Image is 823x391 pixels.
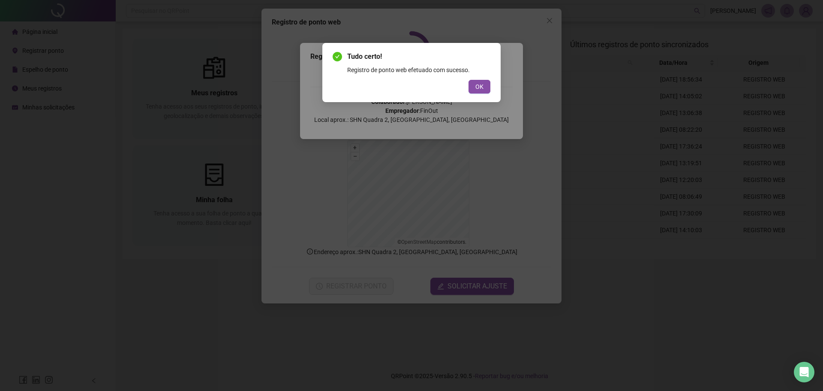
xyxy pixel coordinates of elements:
[347,52,490,62] span: Tudo certo!
[469,80,490,94] button: OK
[333,52,342,61] span: check-circle
[347,65,490,75] div: Registro de ponto web efetuado com sucesso.
[475,82,484,91] span: OK
[794,362,814,382] div: Open Intercom Messenger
